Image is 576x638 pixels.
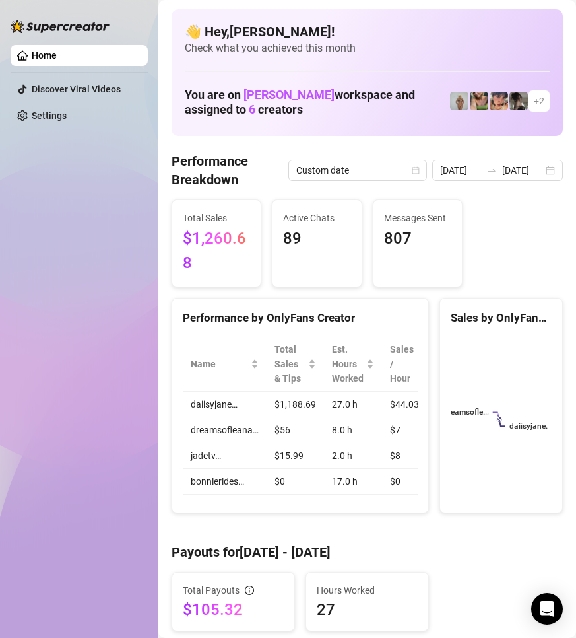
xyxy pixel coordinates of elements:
td: 17.0 h [324,469,382,495]
td: $15.99 [267,443,324,469]
span: 89 [283,227,350,252]
span: to [486,165,497,176]
td: $1,188.69 [267,392,324,417]
span: Messages Sent [384,211,451,225]
h4: 👋 Hey, [PERSON_NAME] ! [185,22,550,41]
td: $0 [267,469,324,495]
h4: Payouts for [DATE] - [DATE] [172,543,563,561]
td: $56 [267,417,324,443]
td: 8.0 h [324,417,382,443]
th: Total Sales & Tips [267,337,324,392]
img: bonnierides [490,92,508,110]
a: Discover Viral Videos [32,84,121,94]
span: Custom date [296,160,419,180]
div: Est. Hours Worked [332,342,364,386]
h4: Performance Breakdown [172,152,288,189]
td: jadetv… [183,443,267,469]
span: 27 [317,599,418,620]
span: $105.32 [183,599,284,620]
img: Barbi [450,92,468,110]
img: dreamsofleana [470,92,488,110]
div: Sales by OnlyFans Creator [451,309,552,327]
a: Home [32,50,57,61]
h1: You are on workspace and assigned to creators [185,88,449,117]
span: calendar [412,166,420,174]
span: Total Sales [183,211,250,225]
img: logo-BBDzfeDw.svg [11,20,110,33]
a: Settings [32,110,67,121]
div: Open Intercom Messenger [531,593,563,625]
span: $1,260.68 [183,227,250,276]
span: Sales / Hour [390,342,414,386]
text: daiisyjane… [509,421,551,431]
input: End date [502,163,543,178]
span: Check what you achieved this month [185,41,550,55]
span: 807 [384,227,451,252]
td: $44.03 [382,392,432,417]
span: Hours Worked [317,583,418,598]
td: 2.0 h [324,443,382,469]
span: Name [191,357,248,371]
span: + 2 [534,94,544,108]
span: info-circle [245,586,254,595]
td: $7 [382,417,432,443]
img: daiisyjane [509,92,528,110]
input: Start date [440,163,481,178]
td: daiisyjane… [183,392,267,417]
td: dreamsofleana… [183,417,267,443]
span: Total Sales & Tips [274,342,305,386]
span: Active Chats [283,211,350,225]
td: $8 [382,443,432,469]
td: 27.0 h [324,392,382,417]
text: dreamsofle... [443,408,489,417]
td: $0 [382,469,432,495]
span: 6 [249,102,255,116]
td: bonnierides… [183,469,267,495]
span: swap-right [486,165,497,176]
th: Name [183,337,267,392]
div: Performance by OnlyFans Creator [183,309,418,327]
span: [PERSON_NAME] [243,88,335,102]
th: Sales / Hour [382,337,432,392]
span: Total Payouts [183,583,240,598]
